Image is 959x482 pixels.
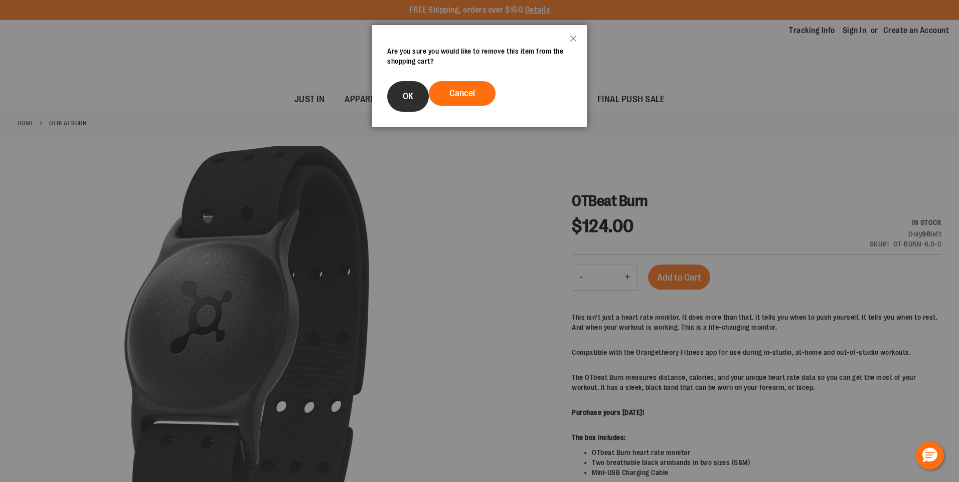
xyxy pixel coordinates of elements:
[403,91,413,101] span: OK
[387,81,429,112] button: OK
[429,81,496,106] button: Cancel
[916,441,944,469] button: Hello, have a question? Let’s chat.
[387,46,572,66] div: Are you sure you would like to remove this item from the shopping cart?
[449,88,475,98] span: Cancel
